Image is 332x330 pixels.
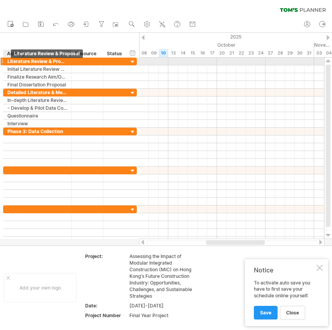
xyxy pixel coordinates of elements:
[256,49,266,57] div: Friday, 24 October 2025
[75,50,99,58] div: Resource
[7,65,67,73] div: Initial Literature Review & Topic Refinement
[7,73,67,81] div: Finalize Research Aim/Objectives/Methodology
[85,302,128,309] div: Date:
[7,97,67,104] div: In-depth Literature Review (Themes: Opportunities, Challenges)
[254,306,278,319] a: Save
[178,49,188,57] div: Tuesday, 14 October 2025
[129,253,195,299] div: Assessing the Impact of Modular Integrated Construction (MiC) on Hong Kong's Future Construction ...
[314,49,324,57] div: Monday, 3 November 2025
[197,49,207,57] div: Thursday, 16 October 2025
[168,49,178,57] div: Monday, 13 October 2025
[295,49,304,57] div: Thursday, 30 October 2025
[149,49,159,57] div: Thursday, 9 October 2025
[227,49,236,57] div: Tuesday, 21 October 2025
[260,310,271,316] span: Save
[280,306,305,319] a: close
[7,120,67,127] div: Interview
[285,49,295,57] div: Wednesday, 29 October 2025
[217,49,227,57] div: Monday, 20 October 2025
[7,128,67,135] div: Phase 3: Data Collection
[107,50,124,58] div: Status
[139,49,149,57] div: Wednesday, 8 October 2025
[7,50,67,58] div: Activity
[7,81,67,88] div: Final Dissertation Proposal
[7,104,67,112] div: - Develop & Pilot Data Collection Tools
[91,41,314,49] div: October 2025
[236,49,246,57] div: Wednesday, 22 October 2025
[85,312,128,319] div: Project Number
[11,49,83,58] div: Literature Review & Proposal
[129,302,195,309] div: [DATE]-[DATE]
[159,49,168,57] div: Friday, 10 October 2025
[286,310,299,316] span: close
[129,312,195,319] div: Final Year Project
[7,89,67,96] div: Detailed Literature & Methodology
[4,273,77,302] div: Add your own logo
[85,253,128,260] div: Project:
[188,49,197,57] div: Wednesday, 15 October 2025
[275,49,285,57] div: Tuesday, 28 October 2025
[304,49,314,57] div: Friday, 31 October 2025
[266,49,275,57] div: Monday, 27 October 2025
[207,49,217,57] div: Friday, 17 October 2025
[7,58,67,65] div: Literature Review & Proposal
[254,280,315,319] div: To activate auto save you have to first save your schedule online yourself.
[246,49,256,57] div: Thursday, 23 October 2025
[7,112,67,119] div: Questionnaire
[254,266,315,274] div: Notice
